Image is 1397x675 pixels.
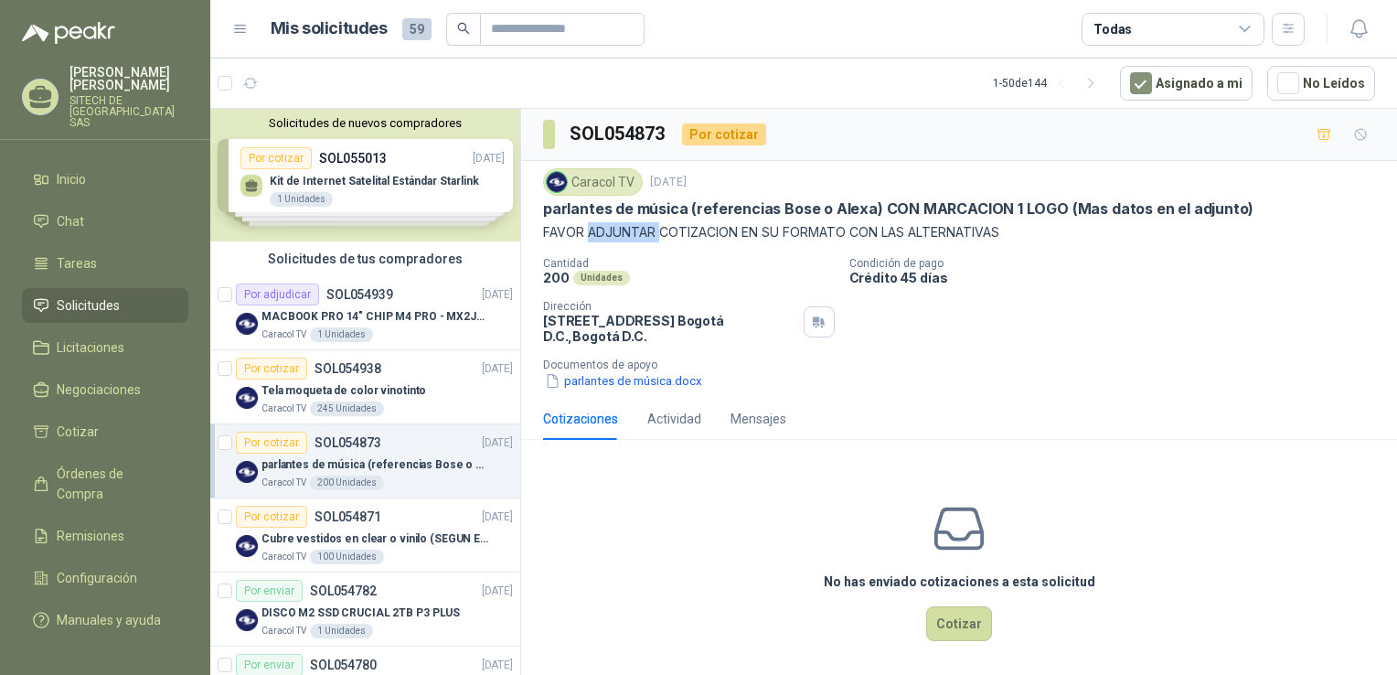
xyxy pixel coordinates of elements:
[210,498,520,573] a: Por cotizarSOL054871[DATE] Company LogoCubre vestidos en clear o vinilo (SEGUN ESPECIFICACIONES D...
[543,359,1390,371] p: Documentos de apoyo
[22,330,188,365] a: Licitaciones
[57,295,120,316] span: Solicitudes
[682,123,766,145] div: Por cotizar
[543,371,704,391] button: parlantes de música.docx
[210,424,520,498] a: Por cotizarSOL054873[DATE] Company Logoparlantes de música (referencias Bose o Alexa) CON MARCACI...
[310,476,384,490] div: 200 Unidades
[310,584,377,597] p: SOL054782
[261,382,426,400] p: Tela moqueta de color vinotinto
[261,402,306,416] p: Caracol TV
[210,350,520,424] a: Por cotizarSOL054938[DATE] Company LogoTela moqueta de color vinotintoCaracol TV245 Unidades
[543,257,835,270] p: Cantidad
[22,162,188,197] a: Inicio
[993,69,1105,98] div: 1 - 50 de 144
[236,506,307,528] div: Por cotizar
[22,22,115,44] img: Logo peakr
[57,211,84,231] span: Chat
[310,624,373,638] div: 1 Unidades
[543,199,1253,219] p: parlantes de música (referencias Bose o Alexa) CON MARCACION 1 LOGO (Mas datos en el adjunto)
[261,530,489,548] p: Cubre vestidos en clear o vinilo (SEGUN ESPECIFICACIONES DEL ADJUNTO)
[22,246,188,281] a: Tareas
[210,109,520,241] div: Solicitudes de nuevos compradoresPor cotizarSOL055013[DATE] Kit de Internet Satelital Estándar St...
[57,526,124,546] span: Remisiones
[218,116,513,130] button: Solicitudes de nuevos compradores
[57,169,86,189] span: Inicio
[261,308,489,326] p: MACBOOK PRO 14" CHIP M4 PRO - MX2J3E/A
[261,476,306,490] p: Caracol TV
[261,550,306,564] p: Caracol TV
[1267,66,1375,101] button: No Leídos
[650,174,687,191] p: [DATE]
[315,362,381,375] p: SOL054938
[57,380,141,400] span: Negociaciones
[482,360,513,378] p: [DATE]
[402,18,432,40] span: 59
[236,535,258,557] img: Company Logo
[824,572,1095,592] h3: No has enviado cotizaciones a esta solicitud
[543,300,796,313] p: Dirección
[22,288,188,323] a: Solicitudes
[482,657,513,674] p: [DATE]
[543,270,570,285] p: 200
[543,168,643,196] div: Caracol TV
[236,358,307,380] div: Por cotizar
[849,270,1391,285] p: Crédito 45 días
[310,550,384,564] div: 100 Unidades
[482,434,513,452] p: [DATE]
[1120,66,1253,101] button: Asignado a mi
[210,573,520,647] a: Por enviarSOL054782[DATE] Company LogoDISCO M2 SSD CRUCIAL 2TB P3 PLUSCaracol TV1 Unidades
[57,610,161,630] span: Manuales y ayuda
[570,120,667,148] h3: SOL054873
[236,609,258,631] img: Company Logo
[236,432,307,454] div: Por cotizar
[261,456,489,474] p: parlantes de música (referencias Bose o Alexa) CON MARCACION 1 LOGO (Mas datos en el adjunto)
[547,172,567,192] img: Company Logo
[57,253,97,273] span: Tareas
[236,313,258,335] img: Company Logo
[22,456,188,511] a: Órdenes de Compra
[310,659,377,671] p: SOL054780
[69,95,188,128] p: SITECH DE [GEOGRAPHIC_DATA] SAS
[210,241,520,276] div: Solicitudes de tus compradores
[57,464,171,504] span: Órdenes de Compra
[543,222,1375,242] p: FAVOR ADJUNTAR COTIZACION EN SU FORMATO CON LAS ALTERNATIVAS
[236,461,258,483] img: Company Logo
[573,271,630,285] div: Unidades
[210,276,520,350] a: Por adjudicarSOL054939[DATE] Company LogoMACBOOK PRO 14" CHIP M4 PRO - MX2J3E/ACaracol TV1 Unidades
[57,337,124,358] span: Licitaciones
[730,409,786,429] div: Mensajes
[236,387,258,409] img: Company Logo
[543,313,796,344] p: [STREET_ADDRESS] Bogotá D.C. , Bogotá D.C.
[926,606,992,641] button: Cotizar
[261,624,306,638] p: Caracol TV
[849,257,1391,270] p: Condición de pago
[482,509,513,526] p: [DATE]
[482,583,513,600] p: [DATE]
[1093,19,1132,39] div: Todas
[22,519,188,553] a: Remisiones
[22,561,188,595] a: Configuración
[315,436,381,449] p: SOL054873
[236,284,319,305] div: Por adjudicar
[261,327,306,342] p: Caracol TV
[261,605,460,622] p: DISCO M2 SSD CRUCIAL 2TB P3 PLUS
[310,327,373,342] div: 1 Unidades
[482,286,513,304] p: [DATE]
[310,402,384,416] div: 245 Unidades
[647,409,701,429] div: Actividad
[457,22,470,35] span: search
[22,414,188,449] a: Cotizar
[315,510,381,523] p: SOL054871
[271,16,388,42] h1: Mis solicitudes
[326,288,393,301] p: SOL054939
[543,409,618,429] div: Cotizaciones
[57,422,99,442] span: Cotizar
[22,372,188,407] a: Negociaciones
[57,568,137,588] span: Configuración
[22,204,188,239] a: Chat
[236,580,303,602] div: Por enviar
[22,603,188,637] a: Manuales y ayuda
[69,66,188,91] p: [PERSON_NAME] [PERSON_NAME]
